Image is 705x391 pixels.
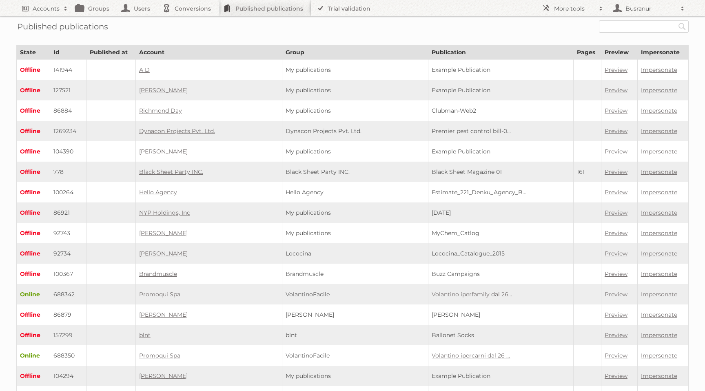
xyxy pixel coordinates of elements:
a: Hello Agency [139,189,177,196]
td: My publications [282,223,428,243]
td: 104294 [50,366,86,386]
td: Offline [17,243,50,264]
td: 92734 [50,243,86,264]
td: MyChem_Catlog [428,223,574,243]
a: Preview [605,372,627,380]
a: Impersonate [641,270,677,278]
a: [PERSON_NAME] [139,229,188,237]
a: Impersonate [641,291,677,298]
td: Lococina [282,243,428,264]
td: 688342 [50,284,86,304]
td: Lococina_Catalogue_2015 [428,243,574,264]
a: Promoqui Spa [139,352,180,359]
a: Promoqui Spa [139,291,180,298]
a: Preview [605,168,627,176]
a: Impersonate [641,229,677,237]
td: Online [17,345,50,366]
a: Impersonate [641,87,677,94]
input: Search [676,20,688,33]
a: Volantino ipercarni dal 26 ... [432,352,510,359]
a: [PERSON_NAME] [139,372,188,380]
a: Preview [605,189,627,196]
td: 161 [573,162,601,182]
td: 157299 [50,325,86,345]
a: Dynacon Projects Pvt. Ltd. [139,127,215,135]
td: Online [17,284,50,304]
td: Offline [17,182,50,202]
td: Premier pest control bill-0... [428,121,574,141]
h2: Accounts [33,4,60,13]
a: Preview [605,331,627,339]
td: 778 [50,162,86,182]
a: A D [139,66,150,73]
td: Example Publication [428,366,574,386]
a: Impersonate [641,66,677,73]
a: Impersonate [641,127,677,135]
a: Preview [605,291,627,298]
td: Dynacon Projects Pvt. Ltd. [282,121,428,141]
h2: More tools [554,4,595,13]
a: Preview [605,148,627,155]
a: Impersonate [641,352,677,359]
td: 86921 [50,202,86,223]
th: Id [50,45,86,60]
td: Ballonet Socks [428,325,574,345]
td: Example Publication [428,141,574,162]
a: Brandmuscle [139,270,177,278]
a: Preview [605,127,627,135]
a: Impersonate [641,209,677,216]
td: Example Publication [428,60,574,80]
a: Impersonate [641,331,677,339]
td: 1269234 [50,121,86,141]
a: Impersonate [641,372,677,380]
td: My publications [282,100,428,121]
a: blnt [139,331,151,339]
td: Offline [17,141,50,162]
th: Published at [86,45,136,60]
td: Offline [17,80,50,100]
td: My publications [282,366,428,386]
a: Preview [605,270,627,278]
td: [PERSON_NAME] [282,304,428,325]
td: 127521 [50,80,86,100]
th: Pages [573,45,601,60]
td: 86884 [50,100,86,121]
a: Preview [605,87,627,94]
td: Offline [17,162,50,182]
td: 86879 [50,304,86,325]
th: Publication [428,45,574,60]
a: Preview [605,229,627,237]
td: 688350 [50,345,86,366]
th: State [17,45,50,60]
a: Preview [605,311,627,318]
th: Account [135,45,282,60]
td: Offline [17,264,50,284]
td: Example Publication [428,80,574,100]
a: Preview [605,107,627,114]
a: Impersonate [641,148,677,155]
td: blnt [282,325,428,345]
td: Offline [17,366,50,386]
a: Impersonate [641,250,677,257]
a: [PERSON_NAME] [139,311,188,318]
a: Impersonate [641,189,677,196]
td: [PERSON_NAME] [428,304,574,325]
a: Preview [605,66,627,73]
td: Offline [17,304,50,325]
td: VolantinoFacile [282,284,428,304]
td: Black Sheet Magazine 01 [428,162,574,182]
td: Brandmuscle [282,264,428,284]
a: Black Sheet Party INC. [139,168,203,176]
a: Volantino iperfamily dal 26... [432,291,512,298]
td: Estimate_221_Denku_Agency_B... [428,182,574,202]
h2: Busranur [623,4,676,13]
a: [PERSON_NAME] [139,87,188,94]
a: Preview [605,209,627,216]
th: Group [282,45,428,60]
td: Offline [17,121,50,141]
td: Offline [17,100,50,121]
td: My publications [282,202,428,223]
td: 141944 [50,60,86,80]
td: My publications [282,80,428,100]
td: Hello Agency [282,182,428,202]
